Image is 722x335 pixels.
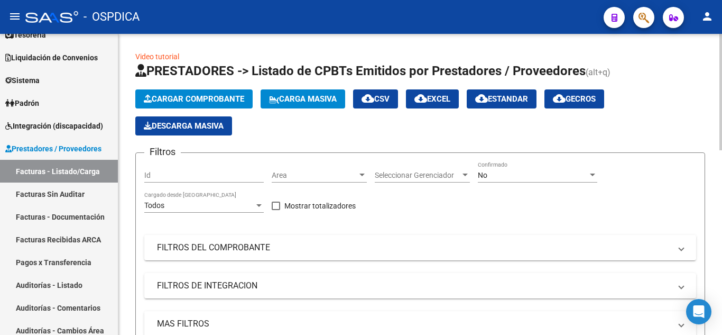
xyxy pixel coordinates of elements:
[414,92,427,105] mat-icon: cloud_download
[362,94,390,104] span: CSV
[135,64,586,78] span: PRESTADORES -> Listado de CPBTs Emitidos por Prestadores / Proveedores
[701,10,714,23] mat-icon: person
[5,52,98,64] span: Liquidación de Convenios
[686,299,711,324] div: Open Intercom Messenger
[553,92,566,105] mat-icon: cloud_download
[144,144,181,159] h3: Filtros
[414,94,450,104] span: EXCEL
[144,273,696,298] mat-expansion-panel-header: FILTROS DE INTEGRACION
[553,94,596,104] span: Gecros
[135,89,253,108] button: Cargar Comprobante
[135,52,179,61] a: Video tutorial
[406,89,459,108] button: EXCEL
[135,116,232,135] button: Descarga Masiva
[478,171,487,179] span: No
[144,235,696,260] mat-expansion-panel-header: FILTROS DEL COMPROBANTE
[157,242,671,253] mat-panel-title: FILTROS DEL COMPROBANTE
[5,120,103,132] span: Integración (discapacidad)
[157,318,671,330] mat-panel-title: MAS FILTROS
[467,89,536,108] button: Estandar
[135,116,232,135] app-download-masive: Descarga masiva de comprobantes (adjuntos)
[144,201,164,210] span: Todos
[586,67,610,77] span: (alt+q)
[272,171,357,180] span: Area
[157,280,671,292] mat-panel-title: FILTROS DE INTEGRACION
[8,10,21,23] mat-icon: menu
[362,92,374,105] mat-icon: cloud_download
[269,94,337,104] span: Carga Masiva
[475,94,528,104] span: Estandar
[5,97,39,109] span: Padrón
[284,200,356,212] span: Mostrar totalizadores
[475,92,488,105] mat-icon: cloud_download
[375,171,460,180] span: Seleccionar Gerenciador
[5,143,101,155] span: Prestadores / Proveedores
[544,89,604,108] button: Gecros
[144,121,224,131] span: Descarga Masiva
[353,89,398,108] button: CSV
[5,29,46,41] span: Tesorería
[84,5,140,29] span: - OSPDICA
[144,94,244,104] span: Cargar Comprobante
[261,89,345,108] button: Carga Masiva
[5,75,40,86] span: Sistema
